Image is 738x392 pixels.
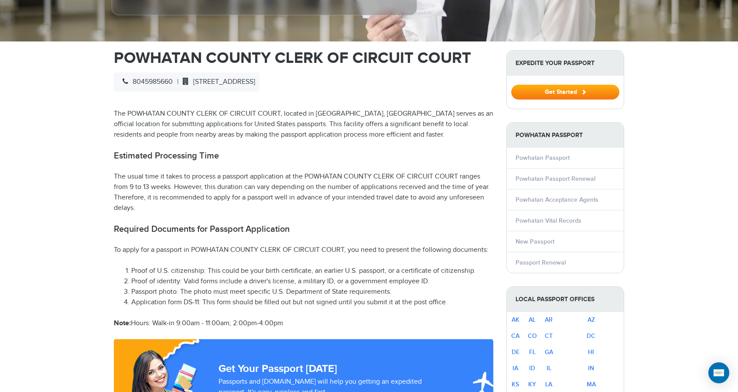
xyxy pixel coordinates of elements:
[528,381,536,388] a: KY
[507,123,624,148] strong: Powhatan Passport
[178,78,255,86] span: [STREET_ADDRESS]
[512,348,519,356] a: DE
[131,297,493,308] li: Application form DS-11: This form should be filled out but not signed until you submit it at the ...
[512,316,519,323] a: AK
[516,154,570,162] a: Powhatan Passport
[118,78,173,86] span: 8045985660
[588,348,594,356] a: HI
[587,381,596,388] a: MA
[511,332,519,340] a: CA
[545,316,553,323] a: AR
[131,287,493,297] li: Passport photo: The photo must meet specific U.S. Department of State requirements.
[511,88,619,95] a: Get Started
[511,85,619,100] button: Get Started
[516,238,554,245] a: New Passport
[545,332,553,340] a: CT
[516,217,581,224] a: Powhatan Vital Records
[516,259,566,266] a: Passport Renewal
[114,172,493,213] p: The usual time it takes to process a passport application at the POWHATAN COUNTY CLERK OF CIRCUIT...
[529,316,536,323] a: AL
[131,266,493,276] li: Proof of U.S. citizenship: This could be your birth certificate, an earlier U.S. passport, or a c...
[588,316,595,323] a: AZ
[507,287,624,312] strong: Local Passport Offices
[587,332,595,340] a: DC
[545,381,552,388] a: LA
[529,364,535,372] a: ID
[529,348,536,356] a: FL
[528,332,537,340] a: CO
[114,245,493,255] p: To apply for a passport in POWHATAN COUNTY CLERK OF CIRCUIT COURT, you need to present the follow...
[114,50,493,66] h1: POWHATAN COUNTY CLERK OF CIRCUIT COURT
[516,175,595,182] a: Powhatan Passport Renewal
[114,109,493,140] p: The POWHATAN COUNTY CLERK OF CIRCUIT COURT, located in [GEOGRAPHIC_DATA], [GEOGRAPHIC_DATA] serve...
[516,196,598,203] a: Powhatan Acceptance Agents
[507,51,624,76] strong: Expedite Your Passport
[114,319,131,327] strong: Note:
[708,362,729,383] div: Open Intercom Messenger
[545,348,553,356] a: GA
[114,318,493,329] p: Hours: Walk-in 9:00am - 11:00am; 2:00pm-4:00pm
[512,364,518,372] a: IA
[512,381,519,388] a: KS
[131,276,493,287] li: Proof of identity: Valid forms include a driver's license, a military ID, or a government employe...
[588,364,594,372] a: IN
[114,224,493,234] h2: Required Documents for Passport Application
[114,72,260,92] div: |
[114,151,493,161] h2: Estimated Processing Time
[219,362,337,375] strong: Get Your Passport [DATE]
[547,364,551,372] a: IL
